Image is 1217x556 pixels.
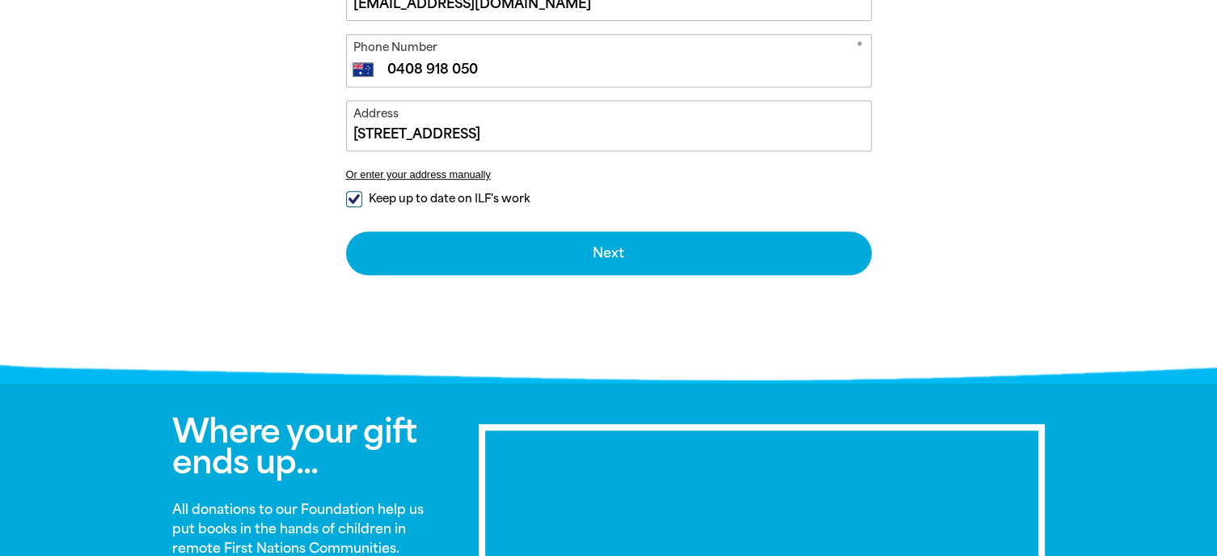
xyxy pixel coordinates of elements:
i: Required [856,39,863,59]
button: Or enter your address manually [346,168,872,180]
strong: All donations to our Foundation help us put books in the hands of children in remote First Nation... [172,502,424,556]
span: Where your gift ends up... [172,412,416,482]
input: Keep up to date on ILF's work [346,191,362,207]
button: Next [346,231,872,275]
span: Keep up to date on ILF's work [369,191,530,206]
